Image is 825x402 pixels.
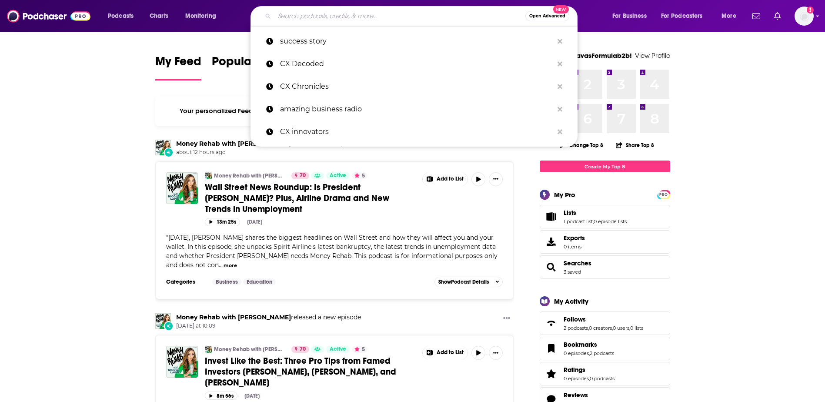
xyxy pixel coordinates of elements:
button: Show profile menu [795,7,814,26]
span: Active [330,171,346,180]
button: Show More Button [423,346,468,360]
a: Searches [564,259,591,267]
a: 3 saved [564,269,581,275]
span: Exports [564,234,585,242]
span: Add to List [437,176,464,182]
span: Exports [543,236,560,248]
button: Open AdvancedNew [525,11,569,21]
span: , [588,325,589,331]
button: more [224,262,237,269]
span: " [166,234,498,269]
button: Show More Button [489,172,503,186]
a: Invest Like the Best: Three Pro Tips from Famed Investors [PERSON_NAME], [PERSON_NAME], and [PERS... [205,355,416,388]
button: Show More Button [423,172,468,186]
svg: Add a profile image [807,7,814,13]
a: Money Rehab with Nicole Lapin [176,140,291,147]
p: CX innovators [280,121,553,143]
a: Active [326,172,350,179]
a: My Feed [155,54,201,80]
a: Active [326,346,350,353]
span: Show Podcast Details [438,279,489,285]
div: Your personalized Feed is curated based on the Podcasts, Creators, Users, and Lists that you Follow. [155,96,514,126]
h3: Categories [166,278,205,285]
a: Bookmarks [543,342,560,355]
a: amazing business radio [251,98,578,121]
span: Searches [540,255,670,279]
img: Money Rehab with Nicole Lapin [205,346,212,353]
a: 0 creators [589,325,612,331]
div: [DATE] [247,219,262,225]
span: [DATE], [PERSON_NAME] shares the biggest headlines on Wall Street and how they will affect you an... [166,234,498,269]
span: Lists [540,205,670,228]
span: Lists [564,209,576,217]
span: New [553,5,569,13]
button: open menu [606,9,658,23]
a: Money Rehab with Nicole Lapin [155,140,171,155]
a: 0 episodes [564,350,589,356]
a: CX innovators [251,121,578,143]
p: CX Decoded [280,53,553,75]
p: success story [280,30,553,53]
span: My Feed [155,54,201,74]
a: 0 users [613,325,629,331]
a: Charts [144,9,174,23]
span: Add to List [437,349,464,356]
span: Ratings [564,366,585,374]
a: Ratings [543,368,560,380]
a: View Profile [635,51,670,60]
a: 2 podcasts [564,325,588,331]
p: amazing business radio [280,98,553,121]
span: Charts [150,10,168,22]
div: My Activity [554,297,588,305]
a: Popular Feed [212,54,286,80]
span: Bookmarks [540,337,670,360]
a: Exports [540,230,670,254]
div: New Episode [164,147,174,157]
div: New Episode [164,321,174,331]
a: Welcome HavasFormulab2b! [540,51,632,60]
h3: released a new episode [176,140,361,148]
a: Create My Top 8 [540,161,670,172]
img: Money Rehab with Nicole Lapin [205,172,212,179]
span: For Business [612,10,647,22]
div: [DATE] [244,393,260,399]
span: Bookmarks [564,341,597,348]
a: 0 episode lists [594,218,627,224]
img: Wall Street News Roundup: Is President Biden Broke? Plus, Airline Drama and New Trends in Unemplo... [166,172,198,204]
span: , [629,325,630,331]
span: More [721,10,736,22]
a: 0 episodes [564,375,589,382]
span: , [589,350,590,356]
img: Money Rehab with Nicole Lapin [155,313,171,329]
span: 70 [300,345,306,354]
span: Ratings [540,362,670,385]
span: PRO [658,191,669,198]
span: For Podcasters [661,10,703,22]
div: My Pro [554,191,575,199]
button: Share Top 8 [615,137,655,154]
a: Follows [543,317,560,329]
a: Podchaser - Follow, Share and Rate Podcasts [7,8,90,24]
span: 70 [300,171,306,180]
button: 13m 25s [205,218,240,226]
a: 2 podcasts [590,350,614,356]
img: Invest Like the Best: Three Pro Tips from Famed Investors Ray Dalio, Warren Buffett, and Michael ... [166,346,198,378]
a: Lists [543,211,560,223]
span: Reviews [564,391,588,399]
button: ShowPodcast Details [434,277,503,287]
a: 0 lists [630,325,643,331]
span: 0 items [564,244,585,250]
h3: released a new episode [176,313,361,322]
input: Search podcasts, credits, & more... [274,9,525,23]
button: Change Top 8 [555,140,609,151]
a: Money Rehab with [PERSON_NAME] [214,346,286,353]
span: Active [330,345,346,354]
button: 8m 56s [205,392,237,400]
span: Podcasts [108,10,134,22]
a: Follows [564,315,643,323]
span: , [589,375,590,382]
